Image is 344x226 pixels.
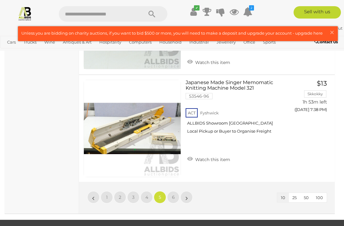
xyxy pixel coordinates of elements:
[317,79,327,87] span: $13
[172,194,175,200] span: 6
[241,37,258,47] a: Office
[186,154,232,164] a: Watch this item
[154,191,166,203] a: 5
[119,194,121,200] span: 2
[299,26,321,31] strong: Misslizzy
[18,6,32,21] img: Allbids.com.au
[316,195,323,200] span: 100
[42,37,58,47] a: Wine
[127,191,140,203] a: 3
[60,37,94,47] a: Antiques & Art
[325,26,342,31] a: Sign Out
[214,37,238,47] a: Jewellery
[127,37,154,47] a: Computers
[101,191,113,203] a: 1
[194,157,230,162] span: Watch this item
[300,193,312,203] button: 50
[114,191,126,203] a: 2
[145,194,148,200] span: 4
[136,6,167,22] button: Search
[189,6,198,17] a: ✔
[260,37,278,47] a: Sports
[312,193,327,203] button: 100
[5,37,18,47] a: Cars
[314,39,339,45] a: Contact Us
[97,37,124,47] a: Hospitality
[329,26,335,38] span: ×
[299,26,322,31] a: Misslizzy
[132,194,135,200] span: 3
[297,80,329,115] a: $13 Skkokky 1h 53m left ([DATE] 7:38 PM)
[167,191,179,203] a: 6
[159,194,161,200] span: 5
[194,5,200,11] i: ✔
[294,6,341,19] a: Sell with us
[277,193,289,203] button: 10
[281,195,285,200] span: 10
[194,60,230,65] span: Watch this item
[157,37,184,47] a: Household
[21,37,39,47] a: Trucks
[314,40,338,44] b: Contact Us
[190,80,288,139] a: Japanese Made Singer Memomatic Knitting Machine Model 321 53546-96 ACT Fyshwick ALLBIDS Showroom ...
[322,26,324,31] span: |
[249,5,254,11] i: 2
[304,195,309,200] span: 50
[292,195,297,200] span: 25
[243,6,252,17] a: 2
[289,193,300,203] button: 25
[186,57,232,66] a: Watch this item
[140,191,153,203] a: 4
[87,191,100,203] a: «
[187,37,211,47] a: Industrial
[106,194,108,200] span: 1
[5,47,54,58] a: [GEOGRAPHIC_DATA]
[180,191,193,203] a: »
